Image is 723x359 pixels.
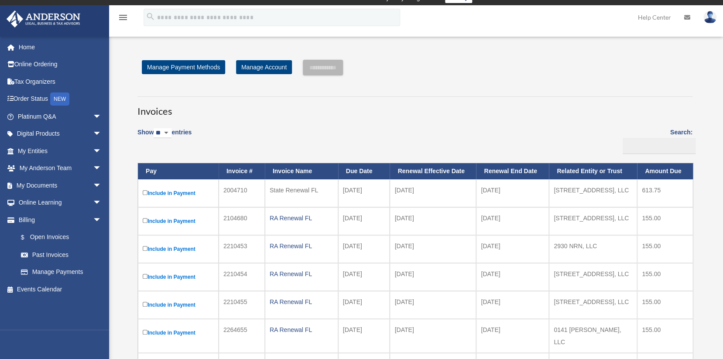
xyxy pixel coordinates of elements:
[270,324,333,336] div: RA Renewal FL
[338,235,390,263] td: [DATE]
[143,328,214,338] label: Include in Payment
[154,128,171,138] select: Showentries
[6,90,115,108] a: Order StatusNEW
[93,211,110,229] span: arrow_drop_down
[6,142,115,160] a: My Entitiesarrow_drop_down
[143,190,147,195] input: Include in Payment
[137,127,192,147] label: Show entries
[143,272,214,282] label: Include in Payment
[219,319,265,353] td: 2264655
[549,263,637,291] td: [STREET_ADDRESS], LLC
[338,179,390,207] td: [DATE]
[146,12,155,21] i: search
[637,207,693,235] td: 155.00
[476,291,549,319] td: [DATE]
[50,92,69,106] div: NEW
[219,179,265,207] td: 2004710
[476,179,549,207] td: [DATE]
[219,207,265,235] td: 2104680
[637,291,693,319] td: 155.00
[6,194,115,212] a: Online Learningarrow_drop_down
[6,108,115,125] a: Platinum Q&Aarrow_drop_down
[549,207,637,235] td: [STREET_ADDRESS], LLC
[270,212,333,224] div: RA Renewal FL
[549,235,637,263] td: 2930 NRN, LLC
[138,163,219,179] th: Pay: activate to sort column descending
[637,235,693,263] td: 155.00
[219,291,265,319] td: 2210455
[270,240,333,252] div: RA Renewal FL
[390,319,476,353] td: [DATE]
[219,163,265,179] th: Invoice #: activate to sort column ascending
[143,216,214,226] label: Include in Payment
[390,207,476,235] td: [DATE]
[338,207,390,235] td: [DATE]
[549,163,637,179] th: Related Entity or Trust: activate to sort column ascending
[93,194,110,212] span: arrow_drop_down
[390,263,476,291] td: [DATE]
[549,319,637,353] td: 0141 [PERSON_NAME], LLC
[143,244,214,254] label: Include in Payment
[338,263,390,291] td: [DATE]
[549,179,637,207] td: [STREET_ADDRESS], LLC
[270,184,333,196] div: State Renewal FL
[620,127,692,154] label: Search:
[143,188,214,198] label: Include in Payment
[338,163,390,179] th: Due Date: activate to sort column ascending
[703,11,716,24] img: User Pic
[219,235,265,263] td: 2210453
[637,263,693,291] td: 155.00
[219,263,265,291] td: 2210454
[390,291,476,319] td: [DATE]
[338,291,390,319] td: [DATE]
[265,163,338,179] th: Invoice Name: activate to sort column ascending
[143,330,147,335] input: Include in Payment
[4,10,83,27] img: Anderson Advisors Platinum Portal
[549,291,637,319] td: [STREET_ADDRESS], LLC
[118,15,128,23] a: menu
[390,179,476,207] td: [DATE]
[236,60,292,74] a: Manage Account
[390,163,476,179] th: Renewal Effective Date: activate to sort column ascending
[26,232,30,243] span: $
[143,218,147,223] input: Include in Payment
[637,163,693,179] th: Amount Due: activate to sort column ascending
[93,160,110,178] span: arrow_drop_down
[93,108,110,126] span: arrow_drop_down
[142,60,225,74] a: Manage Payment Methods
[270,268,333,280] div: RA Renewal FL
[6,160,115,177] a: My Anderson Teamarrow_drop_down
[12,229,106,246] a: $Open Invoices
[270,296,333,308] div: RA Renewal FL
[338,319,390,353] td: [DATE]
[143,302,147,307] input: Include in Payment
[6,177,115,194] a: My Documentsarrow_drop_down
[93,177,110,195] span: arrow_drop_down
[143,246,147,251] input: Include in Payment
[476,319,549,353] td: [DATE]
[476,163,549,179] th: Renewal End Date: activate to sort column ascending
[93,125,110,143] span: arrow_drop_down
[93,142,110,160] span: arrow_drop_down
[118,12,128,23] i: menu
[137,96,692,118] h3: Invoices
[476,263,549,291] td: [DATE]
[6,125,115,143] a: Digital Productsarrow_drop_down
[143,300,214,310] label: Include in Payment
[12,263,110,281] a: Manage Payments
[623,138,696,154] input: Search:
[6,211,110,229] a: Billingarrow_drop_down
[6,280,115,298] a: Events Calendar
[6,73,115,90] a: Tax Organizers
[143,274,147,279] input: Include in Payment
[390,235,476,263] td: [DATE]
[12,246,110,263] a: Past Invoices
[476,235,549,263] td: [DATE]
[476,207,549,235] td: [DATE]
[637,179,693,207] td: 613.75
[6,38,115,56] a: Home
[6,56,115,73] a: Online Ordering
